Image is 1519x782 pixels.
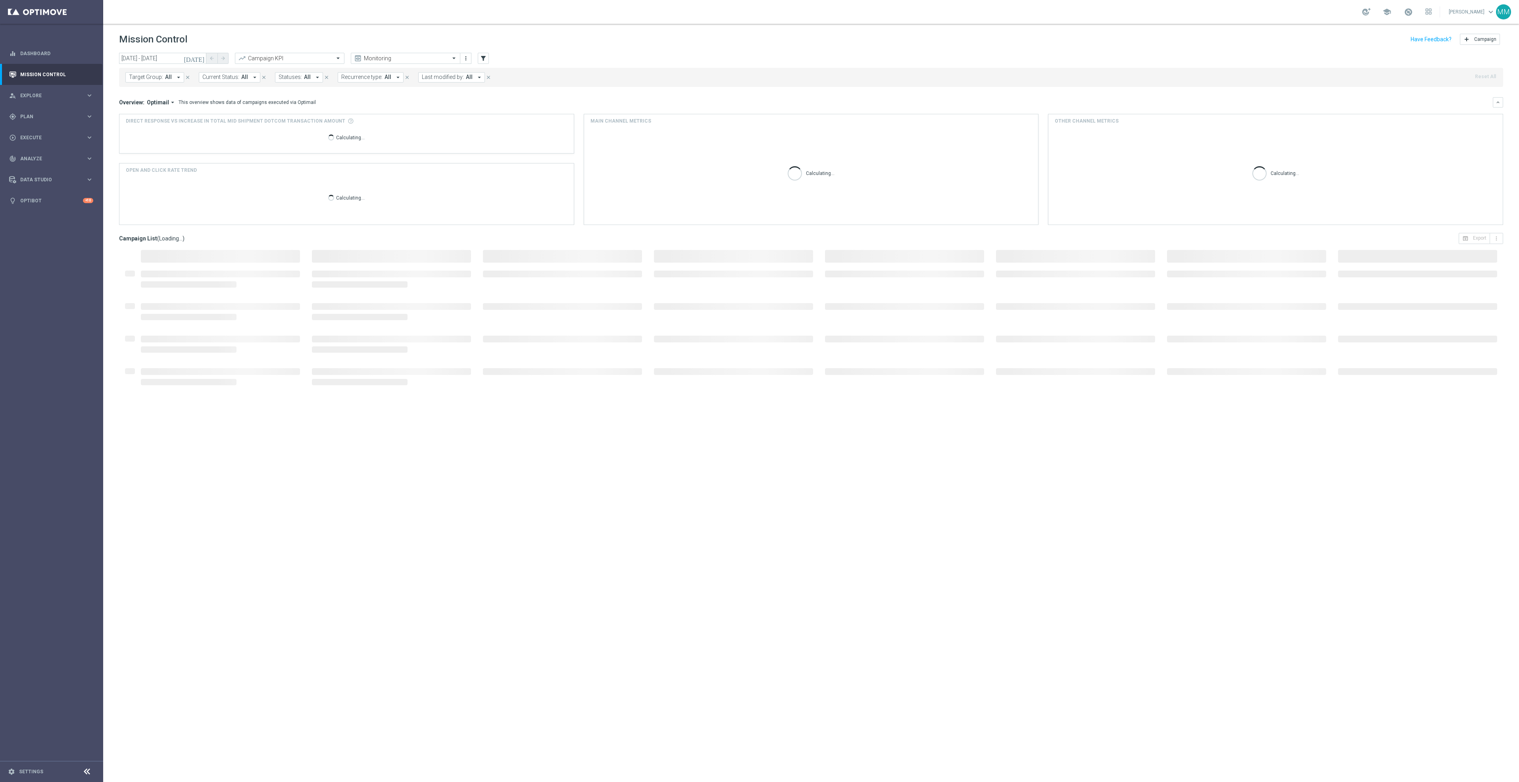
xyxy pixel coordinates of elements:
div: Execute [9,134,86,141]
button: Current Status: All arrow_drop_down [199,72,260,83]
i: keyboard_arrow_right [86,176,93,183]
button: play_circle_outline Execute keyboard_arrow_right [9,134,94,141]
span: All [466,74,473,81]
i: arrow_drop_down [175,74,182,81]
button: lightbulb Optibot +10 [9,198,94,204]
i: more_vert [463,55,469,61]
a: Mission Control [20,64,93,85]
i: open_in_browser [1462,235,1469,242]
div: +10 [83,198,93,203]
div: Data Studio keyboard_arrow_right [9,177,94,183]
multiple-options-button: Export to CSV [1459,235,1503,241]
i: person_search [9,92,16,99]
i: track_changes [9,155,16,162]
button: close [184,73,191,82]
div: Plan [9,113,86,120]
i: keyboard_arrow_right [86,113,93,120]
h4: OPEN AND CLICK RATE TREND [126,167,197,174]
button: Recurrence type: All arrow_drop_down [338,72,404,83]
h1: Mission Control [119,34,187,45]
i: play_circle_outline [9,134,16,141]
input: Select date range [119,53,206,64]
div: Optibot [9,190,93,211]
button: Optimail arrow_drop_down [144,99,179,106]
button: equalizer Dashboard [9,50,94,57]
button: arrow_forward [217,53,229,64]
span: keyboard_arrow_down [1486,8,1495,16]
p: Calculating... [336,194,365,201]
div: Data Studio [9,176,86,183]
div: Explore [9,92,86,99]
span: ( [157,235,159,242]
i: lightbulb [9,197,16,204]
i: trending_up [238,54,246,62]
span: Target Group: [129,74,163,81]
div: Analyze [9,155,86,162]
button: Statuses: All arrow_drop_down [275,72,323,83]
button: track_changes Analyze keyboard_arrow_right [9,156,94,162]
span: Current Status: [202,74,239,81]
a: Settings [19,769,43,774]
span: Direct Response VS Increase In Total Mid Shipment Dotcom Transaction Amount [126,117,345,125]
ng-select: Campaign KPI [235,53,344,64]
span: All [241,74,248,81]
span: Plan [20,114,86,119]
ng-select: Monitoring [351,53,460,64]
i: keyboard_arrow_right [86,155,93,162]
span: Optimail [147,99,169,106]
i: arrow_back [209,56,215,61]
p: Calculating... [1271,169,1299,177]
i: arrow_drop_down [476,74,483,81]
span: Data Studio [20,177,86,182]
i: close [324,75,329,80]
button: gps_fixed Plan keyboard_arrow_right [9,113,94,120]
button: close [260,73,267,82]
button: more_vert [462,54,470,63]
i: close [261,75,267,80]
i: arrow_drop_down [251,74,258,81]
button: [DATE] [183,53,206,65]
button: Mission Control [9,71,94,78]
button: close [485,73,492,82]
h3: Campaign List [119,235,185,242]
button: Last modified by: All arrow_drop_down [418,72,485,83]
div: Mission Control [9,64,93,85]
i: arrow_drop_down [394,74,402,81]
span: Campaign [1474,37,1496,42]
i: keyboard_arrow_down [1495,100,1501,105]
button: add Campaign [1460,34,1500,45]
i: arrow_drop_down [314,74,321,81]
div: This overview shows data of campaigns executed via Optimail [179,99,316,106]
i: equalizer [9,50,16,57]
button: close [323,73,330,82]
button: arrow_back [206,53,217,64]
i: filter_alt [480,55,487,62]
div: MM [1496,4,1511,19]
i: arrow_drop_down [169,99,176,106]
span: Analyze [20,156,86,161]
a: [PERSON_NAME]keyboard_arrow_down [1448,6,1496,18]
i: [DATE] [184,55,205,62]
span: All [165,74,172,81]
button: open_in_browser Export [1459,233,1490,244]
a: Dashboard [20,43,93,64]
button: close [404,73,411,82]
span: Explore [20,93,86,98]
h4: Main channel metrics [590,117,651,125]
button: more_vert [1490,233,1503,244]
button: filter_alt [478,53,489,64]
a: Optibot [20,190,83,211]
span: ) [183,235,185,242]
span: Last modified by: [422,74,464,81]
i: gps_fixed [9,113,16,120]
i: settings [8,768,15,775]
button: person_search Explore keyboard_arrow_right [9,92,94,99]
p: Calculating... [336,133,365,141]
i: more_vert [1493,235,1500,242]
